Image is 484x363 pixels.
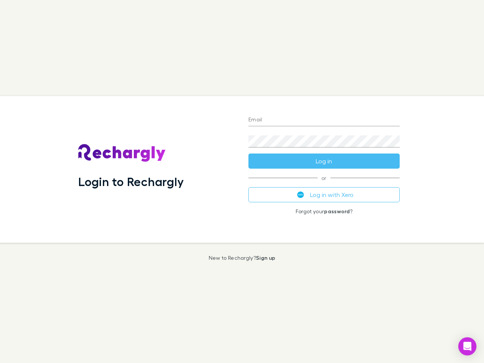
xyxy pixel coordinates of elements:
p: New to Rechargly? [209,255,276,261]
button: Log in with Xero [248,187,400,202]
h1: Login to Rechargly [78,174,184,189]
p: Forgot your ? [248,208,400,214]
img: Xero's logo [297,191,304,198]
a: password [324,208,350,214]
img: Rechargly's Logo [78,144,166,162]
div: Open Intercom Messenger [458,337,476,355]
button: Log in [248,154,400,169]
a: Sign up [256,254,275,261]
